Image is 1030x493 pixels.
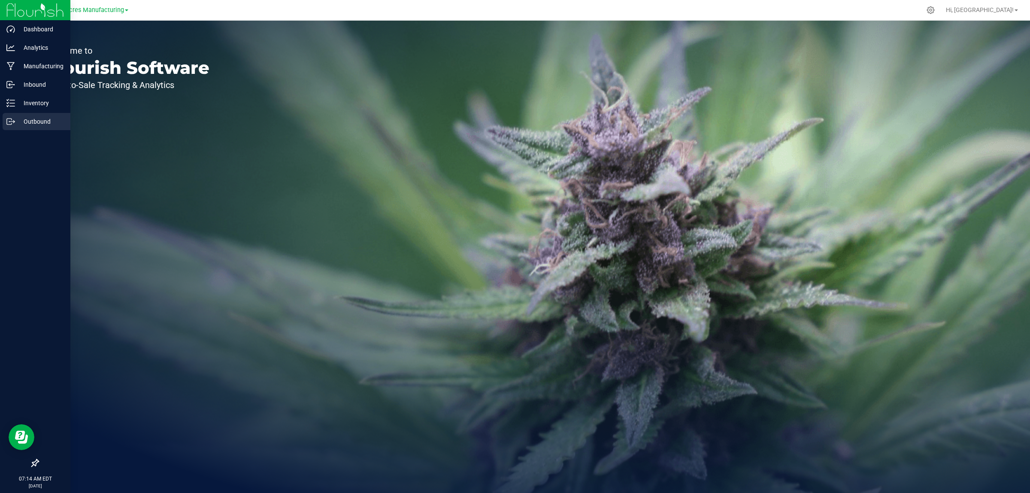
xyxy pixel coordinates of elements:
p: Dashboard [15,24,67,34]
p: Outbound [15,116,67,127]
p: Inventory [15,98,67,108]
inline-svg: Dashboard [6,25,15,33]
inline-svg: Analytics [6,43,15,52]
inline-svg: Outbound [6,117,15,126]
p: Analytics [15,43,67,53]
p: Seed-to-Sale Tracking & Analytics [46,81,209,89]
p: [DATE] [4,483,67,489]
p: 07:14 AM EDT [4,475,67,483]
inline-svg: Manufacturing [6,62,15,70]
p: Flourish Software [46,59,209,76]
inline-svg: Inventory [6,99,15,107]
p: Welcome to [46,46,209,55]
p: Inbound [15,79,67,90]
iframe: Resource center [9,424,34,450]
span: Green Acres Manufacturing [47,6,124,14]
span: Hi, [GEOGRAPHIC_DATA]! [946,6,1014,13]
inline-svg: Inbound [6,80,15,89]
div: Manage settings [925,6,936,14]
p: Manufacturing [15,61,67,71]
